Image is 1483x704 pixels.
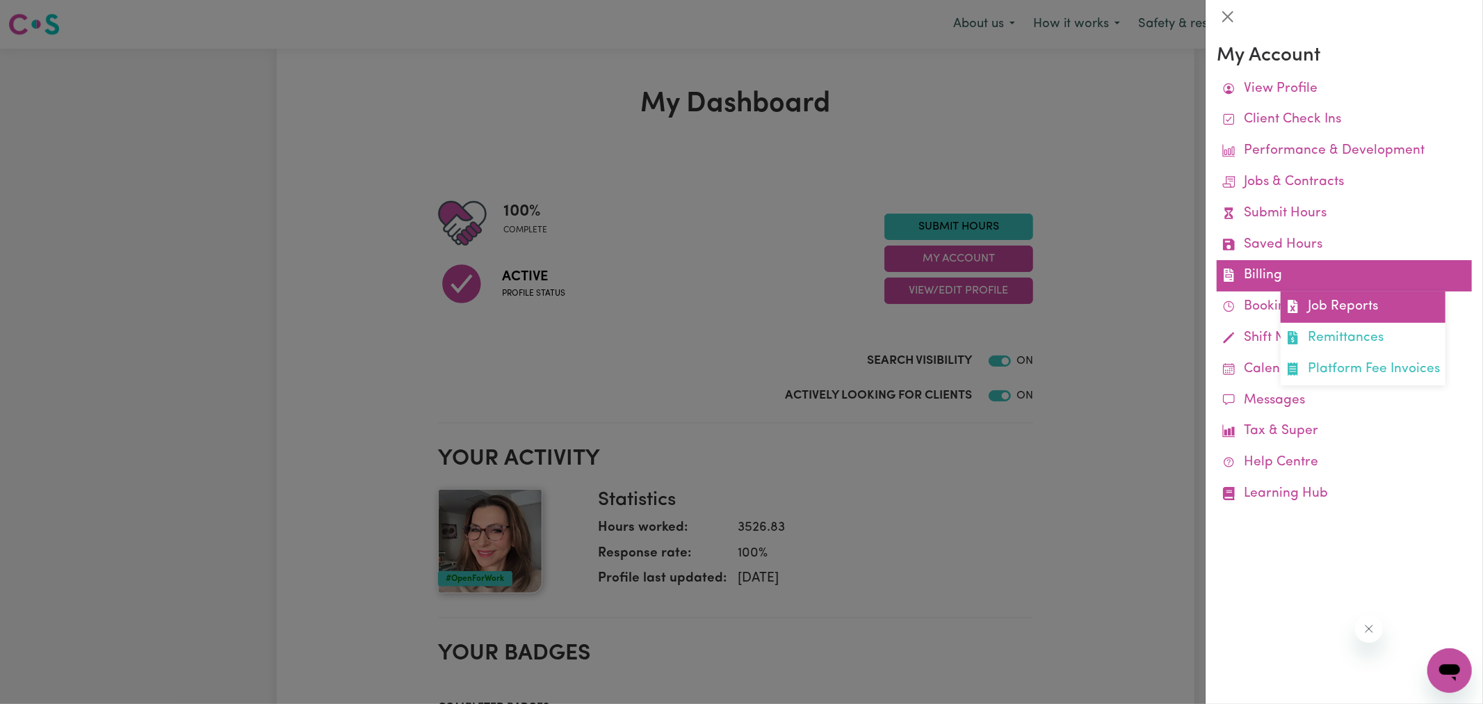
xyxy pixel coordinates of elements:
[1217,6,1239,28] button: Close
[1217,323,1472,354] a: Shift Notes
[8,10,84,21] span: Need any help?
[1427,648,1472,693] iframe: Button to launch messaging window
[1217,198,1472,230] a: Submit Hours
[1217,416,1472,447] a: Tax & Super
[1217,74,1472,105] a: View Profile
[1217,230,1472,261] a: Saved Hours
[1217,136,1472,167] a: Performance & Development
[1217,291,1472,323] a: Bookings
[1217,479,1472,510] a: Learning Hub
[1281,323,1445,354] a: Remittances
[1217,167,1472,198] a: Jobs & Contracts
[1355,615,1383,643] iframe: Close message
[1217,385,1472,417] a: Messages
[1281,291,1445,323] a: Job Reports
[1281,354,1445,385] a: Platform Fee Invoices
[1217,354,1472,385] a: Calendar
[1217,104,1472,136] a: Client Check Ins
[1217,45,1472,68] h3: My Account
[1217,260,1472,291] a: BillingJob ReportsRemittancesPlatform Fee Invoices
[1217,447,1472,479] a: Help Centre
